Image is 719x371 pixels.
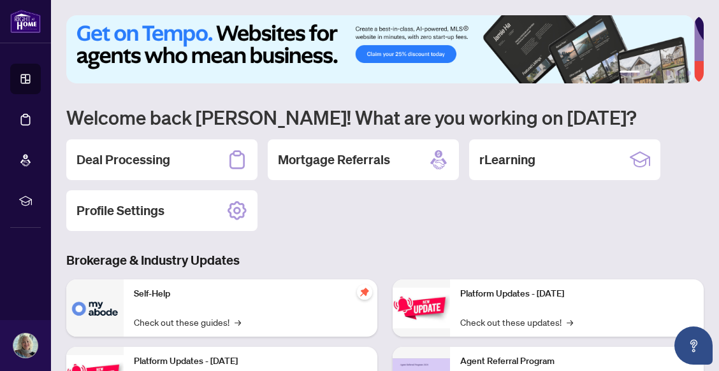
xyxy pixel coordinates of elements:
[460,354,694,368] p: Agent Referral Program
[393,288,450,328] img: Platform Updates - June 23, 2025
[76,151,170,169] h2: Deal Processing
[676,71,681,76] button: 5
[674,326,713,365] button: Open asap
[357,284,372,300] span: pushpin
[13,333,38,358] img: Profile Icon
[66,15,694,83] img: Slide 0
[134,287,367,301] p: Self-Help
[479,151,535,169] h2: rLearning
[66,251,704,269] h3: Brokerage & Industry Updates
[278,151,390,169] h2: Mortgage Referrals
[655,71,660,76] button: 3
[76,202,164,220] h2: Profile Settings
[567,315,573,329] span: →
[460,315,573,329] a: Check out these updates!→
[10,10,41,33] img: logo
[134,315,241,329] a: Check out these guides!→
[620,71,640,76] button: 1
[645,71,650,76] button: 2
[235,315,241,329] span: →
[66,279,124,337] img: Self-Help
[665,71,671,76] button: 4
[686,71,691,76] button: 6
[134,354,367,368] p: Platform Updates - [DATE]
[460,287,694,301] p: Platform Updates - [DATE]
[66,105,704,129] h1: Welcome back [PERSON_NAME]! What are you working on [DATE]?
